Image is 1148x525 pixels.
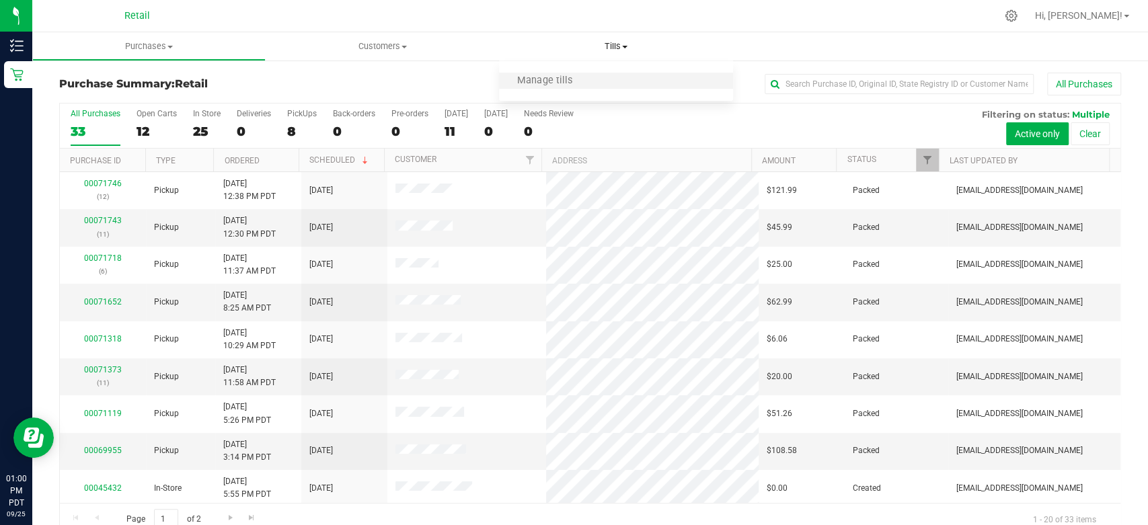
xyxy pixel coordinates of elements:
[6,473,26,509] p: 01:00 PM PDT
[68,265,138,278] p: (6)
[68,228,138,241] p: (11)
[84,483,122,493] a: 00045432
[853,444,880,457] span: Packed
[223,214,276,240] span: [DATE] 12:30 PM PDT
[154,184,179,197] span: Pickup
[154,333,179,346] span: Pickup
[1047,73,1121,95] button: All Purchases
[13,417,54,458] iframe: Resource center
[765,74,1034,94] input: Search Purchase ID, Original ID, State Registry ID or Customer Name...
[309,407,333,420] span: [DATE]
[309,155,371,165] a: Scheduled
[767,184,797,197] span: $121.99
[309,221,333,234] span: [DATE]
[68,376,138,389] p: (11)
[853,482,881,495] span: Created
[154,296,179,309] span: Pickup
[223,438,271,464] span: [DATE] 3:14 PM PDT
[1071,122,1110,145] button: Clear
[84,253,122,263] a: 00071718
[84,179,122,188] a: 00071746
[6,509,26,519] p: 09/25
[223,177,276,203] span: [DATE] 12:38 PM PDT
[223,401,271,426] span: [DATE] 5:26 PM PDT
[524,124,574,139] div: 0
[266,32,499,60] a: Customers
[956,333,1083,346] span: [EMAIL_ADDRESS][DOMAIN_NAME]
[484,109,508,118] div: [DATE]
[956,370,1083,383] span: [EMAIL_ADDRESS][DOMAIN_NAME]
[33,40,265,52] span: Purchases
[956,407,1083,420] span: [EMAIL_ADDRESS][DOMAIN_NAME]
[853,296,880,309] span: Packed
[309,184,333,197] span: [DATE]
[309,296,333,309] span: [DATE]
[223,364,276,389] span: [DATE] 11:58 AM PDT
[137,109,177,118] div: Open Carts
[71,124,120,139] div: 33
[853,370,880,383] span: Packed
[237,124,271,139] div: 0
[10,39,24,52] inline-svg: Inventory
[956,221,1083,234] span: [EMAIL_ADDRESS][DOMAIN_NAME]
[84,297,122,307] a: 00071652
[767,407,792,420] span: $51.26
[223,327,276,352] span: [DATE] 10:29 AM PDT
[266,40,498,52] span: Customers
[982,109,1069,120] span: Filtering on status:
[154,444,179,457] span: Pickup
[853,333,880,346] span: Packed
[156,156,176,165] a: Type
[519,149,541,171] a: Filter
[524,109,574,118] div: Needs Review
[767,296,792,309] span: $62.99
[767,482,788,495] span: $0.00
[956,482,1083,495] span: [EMAIL_ADDRESS][DOMAIN_NAME]
[154,482,182,495] span: In-Store
[541,149,751,172] th: Address
[391,109,428,118] div: Pre-orders
[499,32,732,60] a: Tills Manage tills
[956,258,1083,271] span: [EMAIL_ADDRESS][DOMAIN_NAME]
[956,184,1083,197] span: [EMAIL_ADDRESS][DOMAIN_NAME]
[395,155,436,164] a: Customer
[10,68,24,81] inline-svg: Retail
[484,124,508,139] div: 0
[124,10,150,22] span: Retail
[59,78,413,90] h3: Purchase Summary:
[309,370,333,383] span: [DATE]
[84,446,122,455] a: 00069955
[767,333,788,346] span: $6.06
[32,32,266,60] a: Purchases
[853,184,880,197] span: Packed
[84,365,122,374] a: 00071373
[309,333,333,346] span: [DATE]
[154,258,179,271] span: Pickup
[223,289,271,315] span: [DATE] 8:25 AM PDT
[853,407,880,420] span: Packed
[287,109,317,118] div: PickUps
[309,258,333,271] span: [DATE]
[767,370,792,383] span: $20.00
[71,109,120,118] div: All Purchases
[237,109,271,118] div: Deliveries
[499,75,590,87] span: Manage tills
[499,40,732,52] span: Tills
[309,482,333,495] span: [DATE]
[445,124,468,139] div: 11
[223,475,271,501] span: [DATE] 5:55 PM PDT
[950,156,1018,165] a: Last Updated By
[84,334,122,344] a: 00071318
[309,444,333,457] span: [DATE]
[956,296,1083,309] span: [EMAIL_ADDRESS][DOMAIN_NAME]
[84,409,122,418] a: 00071119
[391,124,428,139] div: 0
[847,155,876,164] a: Status
[225,156,260,165] a: Ordered
[154,407,179,420] span: Pickup
[175,77,208,90] span: Retail
[223,252,276,278] span: [DATE] 11:37 AM PDT
[767,444,797,457] span: $108.58
[1072,109,1110,120] span: Multiple
[84,216,122,225] a: 00071743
